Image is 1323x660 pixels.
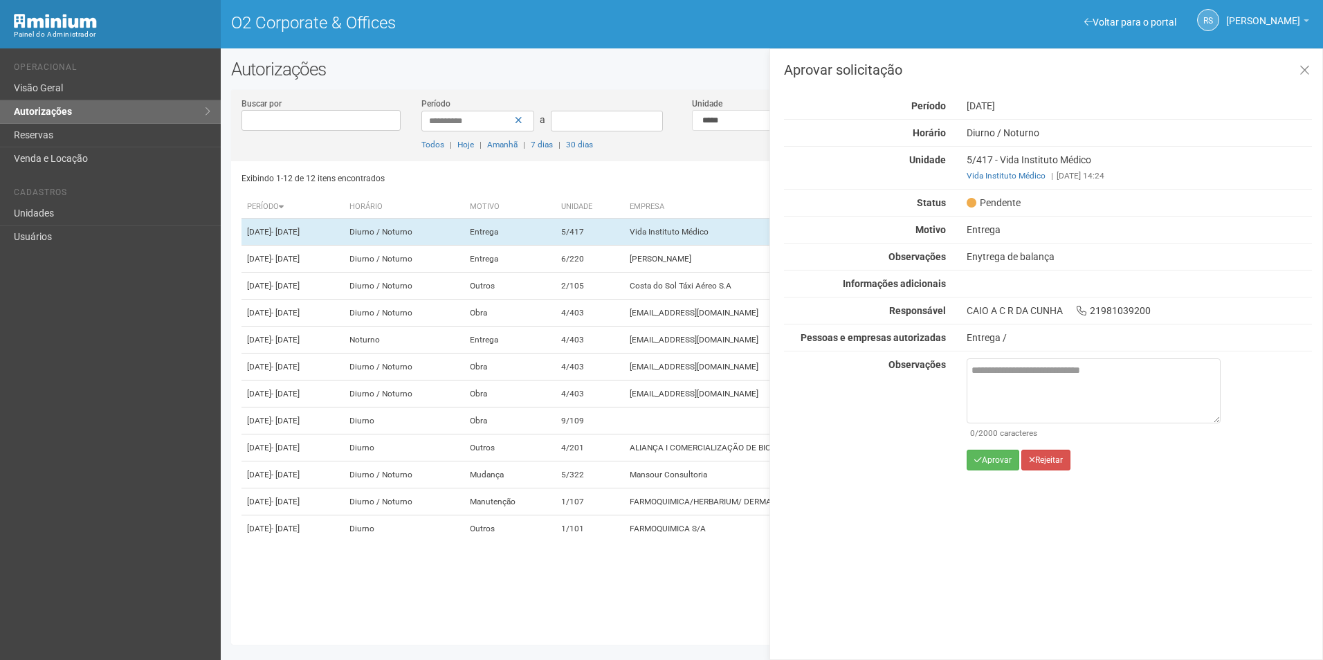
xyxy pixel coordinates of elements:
[967,196,1021,209] span: Pendente
[487,140,518,149] a: Amanhã
[241,381,345,407] td: [DATE]
[464,273,556,300] td: Outros
[241,196,345,219] th: Período
[344,434,464,461] td: Diurno
[241,488,345,515] td: [DATE]
[241,515,345,542] td: [DATE]
[970,428,975,438] span: 0
[241,246,345,273] td: [DATE]
[1051,171,1053,181] span: |
[14,14,97,28] img: Minium
[692,98,722,110] label: Unidade
[464,488,556,515] td: Manutenção
[556,300,624,327] td: 4/403
[556,381,624,407] td: 4/403
[624,327,1003,354] td: [EMAIL_ADDRESS][DOMAIN_NAME]
[464,407,556,434] td: Obra
[624,515,1003,542] td: FARMOQUIMICA S/A
[241,273,345,300] td: [DATE]
[558,140,560,149] span: |
[556,219,624,246] td: 5/417
[271,227,300,237] span: - [DATE]
[1226,2,1300,26] span: Rayssa Soares Ribeiro
[888,359,946,370] strong: Observações
[911,100,946,111] strong: Período
[967,169,1312,182] div: [DATE] 14:24
[956,154,1322,182] div: 5/417 - Vida Instituto Médico
[271,443,300,452] span: - [DATE]
[241,461,345,488] td: [DATE]
[1197,9,1219,31] a: RS
[464,354,556,381] td: Obra
[556,246,624,273] td: 6/220
[1084,17,1176,28] a: Voltar para o portal
[956,223,1322,236] div: Entrega
[344,354,464,381] td: Diurno / Noturno
[523,140,525,149] span: |
[271,416,300,425] span: - [DATE]
[624,246,1003,273] td: [PERSON_NAME]
[917,197,946,208] strong: Status
[556,434,624,461] td: 4/201
[464,327,556,354] td: Entrega
[241,327,345,354] td: [DATE]
[624,300,1003,327] td: [EMAIL_ADDRESS][DOMAIN_NAME]
[915,224,946,235] strong: Motivo
[344,515,464,542] td: Diurno
[271,389,300,398] span: - [DATE]
[241,300,345,327] td: [DATE]
[556,407,624,434] td: 9/109
[624,434,1003,461] td: ALIANÇA I COMERCIALIZAÇÃO DE BIOCOMBUSTÍVEIS E ENE
[556,273,624,300] td: 2/105
[344,300,464,327] td: Diurno / Noturno
[956,127,1322,139] div: Diurno / Noturno
[967,450,1019,470] button: Aprovar
[464,434,556,461] td: Outros
[624,273,1003,300] td: Costa do Sol Táxi Aéreo S.A
[956,100,1322,112] div: [DATE]
[271,281,300,291] span: - [DATE]
[241,98,282,110] label: Buscar por
[271,524,300,533] span: - [DATE]
[344,196,464,219] th: Horário
[241,434,345,461] td: [DATE]
[464,246,556,273] td: Entrega
[784,63,1312,77] h3: Aprovar solicitação
[624,219,1003,246] td: Vida Instituto Médico
[624,488,1003,515] td: FARMOQUIMICA/HERBARIUM/ DERMA
[556,354,624,381] td: 4/403
[14,62,210,77] li: Operacional
[913,127,946,138] strong: Horário
[970,427,1217,439] div: /2000 caracteres
[241,168,772,189] div: Exibindo 1-12 de 12 itens encontrados
[344,273,464,300] td: Diurno / Noturno
[909,154,946,165] strong: Unidade
[344,407,464,434] td: Diurno
[271,335,300,345] span: - [DATE]
[956,250,1322,263] div: Enytrega de balança
[1290,56,1319,86] a: Fechar
[556,461,624,488] td: 5/322
[889,305,946,316] strong: Responsável
[457,140,474,149] a: Hoje
[14,28,210,41] div: Painel do Administrador
[556,515,624,542] td: 1/101
[556,327,624,354] td: 4/403
[1021,450,1070,470] button: Rejeitar
[967,331,1312,344] div: Entrega /
[231,14,762,32] h1: O2 Corporate & Offices
[464,300,556,327] td: Obra
[1226,17,1309,28] a: [PERSON_NAME]
[421,140,444,149] a: Todos
[624,354,1003,381] td: [EMAIL_ADDRESS][DOMAIN_NAME]
[344,461,464,488] td: Diurno / Noturno
[271,308,300,318] span: - [DATE]
[464,219,556,246] td: Entrega
[344,327,464,354] td: Noturno
[344,488,464,515] td: Diurno / Noturno
[967,171,1046,181] a: Vida Instituto Médico
[843,278,946,289] strong: Informações adicionais
[464,381,556,407] td: Obra
[624,461,1003,488] td: Mansour Consultoria
[556,488,624,515] td: 1/107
